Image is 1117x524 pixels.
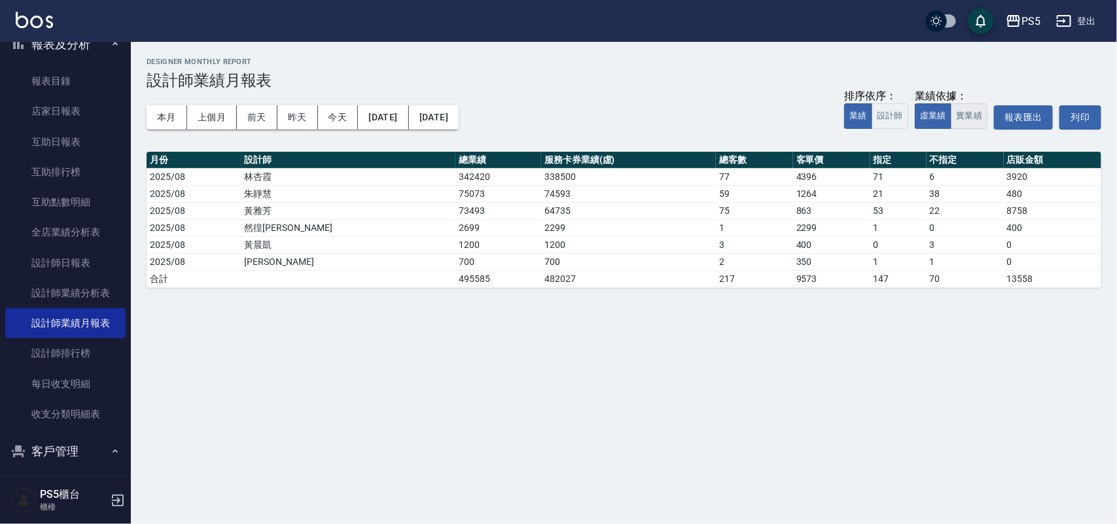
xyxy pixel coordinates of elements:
td: 480 [1004,185,1101,202]
td: 2025/08 [147,185,241,202]
th: 指定 [870,152,927,169]
h3: 設計師業績月報表 [147,71,1101,90]
th: 月份 [147,152,241,169]
th: 總客數 [716,152,793,169]
td: 75073 [455,185,541,202]
td: 400 [793,236,870,253]
td: 53 [870,202,927,219]
a: 設計師日報表 [5,248,126,278]
td: 然徨[PERSON_NAME] [241,219,456,236]
td: 700 [455,253,541,270]
th: 服務卡券業績(虛) [541,152,716,169]
td: 75 [716,202,793,219]
div: 業績依據： [915,90,987,103]
td: 2699 [455,219,541,236]
table: a dense table [147,152,1101,288]
td: 22 [927,202,1004,219]
button: save [968,8,994,34]
td: 9573 [793,270,870,287]
td: 0 [870,236,927,253]
td: 1200 [541,236,716,253]
td: 6 [927,168,1004,185]
td: 0 [1004,253,1101,270]
img: Person [10,487,37,514]
td: 林杏霞 [241,168,456,185]
td: 1200 [455,236,541,253]
td: 482027 [541,270,716,287]
td: 4396 [793,168,870,185]
a: 店家日報表 [5,96,126,126]
button: 本月 [147,105,187,130]
td: 70 [927,270,1004,287]
td: 77 [716,168,793,185]
td: 495585 [455,270,541,287]
button: 登出 [1051,9,1101,33]
td: 59 [716,185,793,202]
th: 不指定 [927,152,1004,169]
td: 38 [927,185,1004,202]
th: 總業績 [455,152,541,169]
button: 客戶管理 [5,434,126,468]
button: 今天 [318,105,359,130]
td: 1 [870,253,927,270]
img: Logo [16,12,53,28]
button: [DATE] [409,105,459,130]
h5: PS5櫃台 [40,488,107,501]
td: 合計 [147,270,241,287]
a: 設計師業績月報表 [5,308,126,338]
button: PS5 [1001,8,1046,35]
button: 虛業績 [915,103,951,129]
h2: Designer Monthly Report [147,58,1101,66]
td: 217 [716,270,793,287]
button: 業績 [844,103,872,129]
td: 黃雅芳 [241,202,456,219]
a: 客戶列表 [5,474,126,504]
p: 櫃檯 [40,501,107,513]
td: 350 [793,253,870,270]
td: 400 [1004,219,1101,236]
div: PS5 [1021,13,1040,29]
td: 2025/08 [147,168,241,185]
a: 報表目錄 [5,66,126,96]
td: 3 [716,236,793,253]
td: 2299 [541,219,716,236]
button: 列印 [1059,105,1101,130]
td: 3920 [1004,168,1101,185]
a: 互助點數明細 [5,187,126,217]
button: 昨天 [277,105,318,130]
button: 上個月 [187,105,237,130]
td: 2 [716,253,793,270]
td: 1 [870,219,927,236]
td: 2025/08 [147,236,241,253]
td: 71 [870,168,927,185]
td: 黃晨凱 [241,236,456,253]
a: 每日收支明細 [5,369,126,399]
td: 13558 [1004,270,1101,287]
td: 147 [870,270,927,287]
td: 1 [927,253,1004,270]
th: 店販金額 [1004,152,1101,169]
button: 設計師 [872,103,908,129]
td: 2025/08 [147,219,241,236]
td: 64735 [541,202,716,219]
td: 1 [716,219,793,236]
td: 0 [927,219,1004,236]
td: [PERSON_NAME] [241,253,456,270]
td: 0 [1004,236,1101,253]
td: 2299 [793,219,870,236]
td: 朱靜慧 [241,185,456,202]
td: 74593 [541,185,716,202]
td: 342420 [455,168,541,185]
td: 338500 [541,168,716,185]
a: 設計師業績分析表 [5,278,126,308]
button: [DATE] [358,105,408,130]
div: 排序依序： [844,90,908,103]
td: 863 [793,202,870,219]
a: 互助日報表 [5,127,126,157]
button: 實業績 [951,103,987,129]
a: 設計師排行榜 [5,338,126,368]
th: 設計師 [241,152,456,169]
a: 收支分類明細表 [5,399,126,429]
td: 2025/08 [147,253,241,270]
a: 全店業績分析表 [5,217,126,247]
